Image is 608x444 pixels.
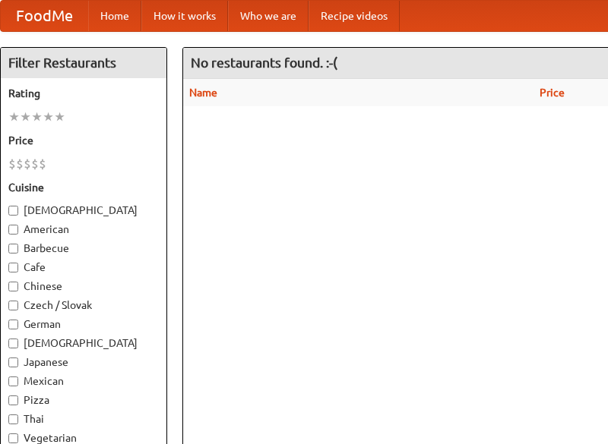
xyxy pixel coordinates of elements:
label: Thai [8,411,159,427]
input: Mexican [8,376,18,386]
input: Pizza [8,395,18,405]
input: Japanese [8,357,18,367]
h5: Rating [8,86,159,101]
li: $ [24,156,31,172]
input: [DEMOGRAPHIC_DATA] [8,339,18,348]
input: German [8,320,18,329]
input: Czech / Slovak [8,301,18,310]
input: Thai [8,414,18,424]
li: ★ [20,109,31,125]
li: $ [8,156,16,172]
a: FoodMe [1,1,88,31]
a: Home [88,1,141,31]
ng-pluralize: No restaurants found. :-( [191,55,337,70]
li: $ [39,156,46,172]
label: Chinese [8,279,159,294]
label: German [8,316,159,332]
label: [DEMOGRAPHIC_DATA] [8,335,159,351]
label: Czech / Slovak [8,298,159,313]
li: ★ [31,109,43,125]
label: [DEMOGRAPHIC_DATA] [8,203,159,218]
h5: Price [8,133,159,148]
a: Recipe videos [309,1,400,31]
label: Japanese [8,354,159,370]
li: $ [16,156,24,172]
label: Pizza [8,392,159,408]
a: Who we are [228,1,309,31]
input: [DEMOGRAPHIC_DATA] [8,206,18,216]
input: Chinese [8,282,18,291]
input: Cafe [8,263,18,272]
a: How it works [141,1,228,31]
li: ★ [43,109,54,125]
input: Barbecue [8,244,18,253]
li: ★ [54,109,65,125]
a: Price [540,87,565,99]
label: Cafe [8,260,159,275]
h5: Cuisine [8,180,159,195]
label: Barbecue [8,241,159,256]
h4: Filter Restaurants [1,48,166,78]
li: ★ [8,109,20,125]
label: Mexican [8,373,159,389]
input: American [8,225,18,235]
a: Name [189,87,217,99]
label: American [8,222,159,237]
li: $ [31,156,39,172]
input: Vegetarian [8,433,18,443]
